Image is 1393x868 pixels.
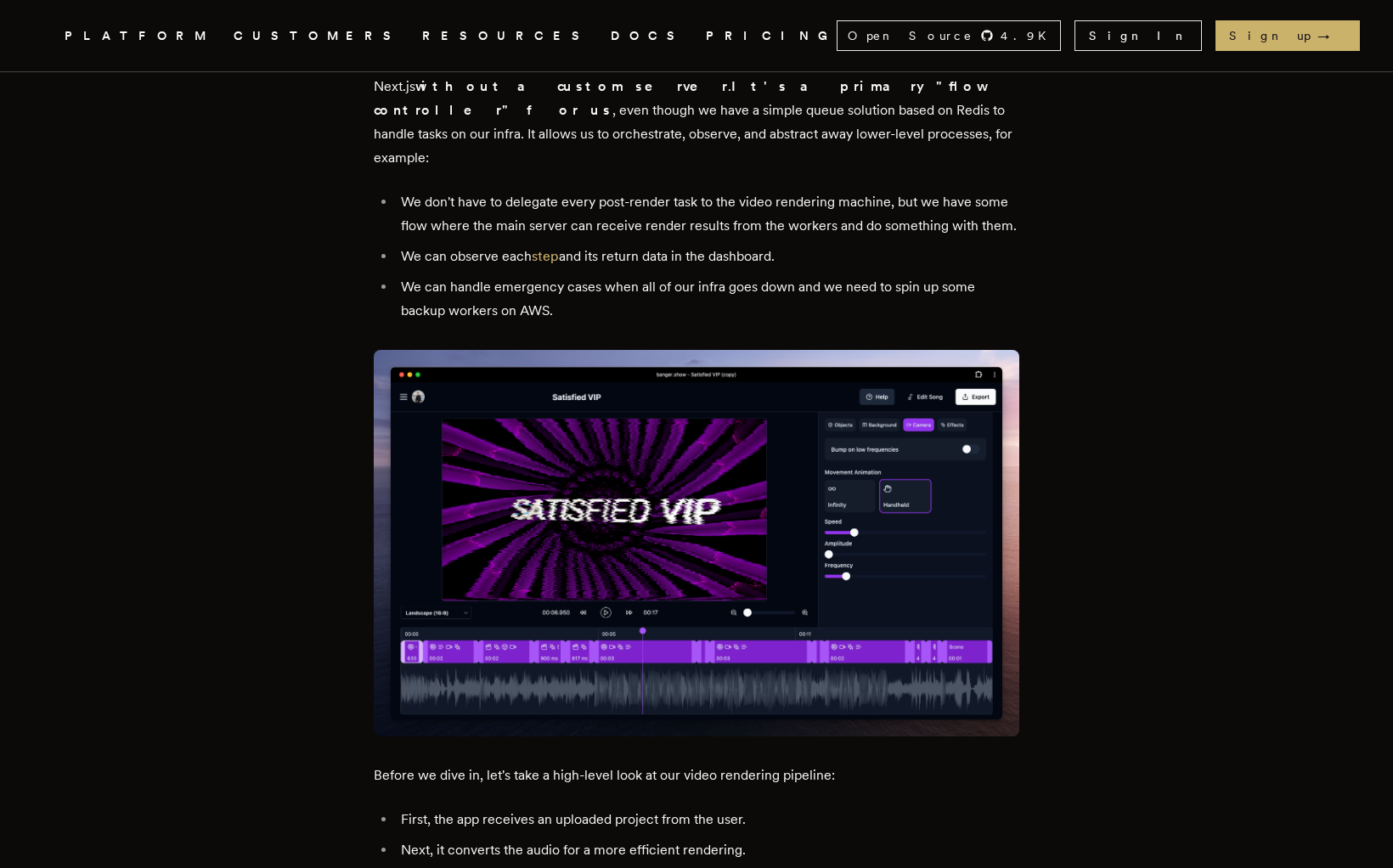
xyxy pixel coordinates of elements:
a: CUSTOMERS [234,25,402,47]
a: DOCS [611,25,685,47]
button: RESOURCES [422,25,590,47]
span: → [1317,27,1346,44]
img: A screenshot of the Banger app [374,350,1019,736]
a: Sign In [1074,20,1202,51]
a: Sign up [1215,20,1360,51]
li: Next, it converts the audio for a more efficient rendering. [396,838,1019,862]
span: Open Source [848,27,973,44]
a: step [532,248,559,264]
p: We chose Inngest because there's no better way to handle background jobs if you're using Next.js ... [374,51,1019,170]
li: We can observe each and its return data in the dashboard. [396,245,1019,268]
button: PLATFORM [65,25,213,47]
strong: without a custom server [415,78,728,94]
li: First, the app receives an uploaded project from the user. [396,808,1019,831]
p: Before we dive in, let's take a high-level look at our video rendering pipeline: [374,764,1019,787]
span: 4.9 K [1001,27,1057,44]
li: We don't have to delegate every post-render task to the video rendering machine, but we have some... [396,190,1019,238]
li: We can handle emergency cases when all of our infra goes down and we need to spin up some backup ... [396,275,1019,323]
a: PRICING [706,25,837,47]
